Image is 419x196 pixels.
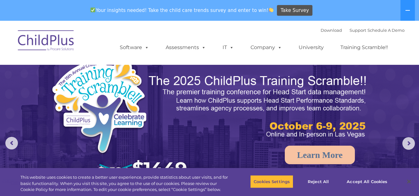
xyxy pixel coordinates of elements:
[216,41,240,54] a: IT
[343,175,391,188] button: Accept All Cookies
[87,67,114,72] span: Phone number
[277,5,312,16] a: Take Survey
[15,26,78,57] img: ChildPlus by Procare Solutions
[159,41,212,54] a: Assessments
[87,42,107,46] span: Last name
[321,28,405,33] font: |
[285,146,355,164] a: Learn More
[20,174,230,193] div: This website uses cookies to create a better user experience, provide statistics about user visit...
[334,41,394,54] a: Training Scramble!!
[321,28,342,33] a: Download
[244,41,288,54] a: Company
[250,175,293,188] button: Cookies Settings
[402,175,416,188] button: Close
[113,41,155,54] a: Software
[367,28,405,33] a: Schedule A Demo
[299,175,338,188] button: Reject All
[88,4,276,16] span: Your insights needed! Take the child care trends survey and enter to win!
[91,8,95,12] img: ✅
[281,5,309,16] span: Take Survey
[269,8,273,12] img: 👏
[350,28,366,33] a: Support
[292,41,330,54] a: University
